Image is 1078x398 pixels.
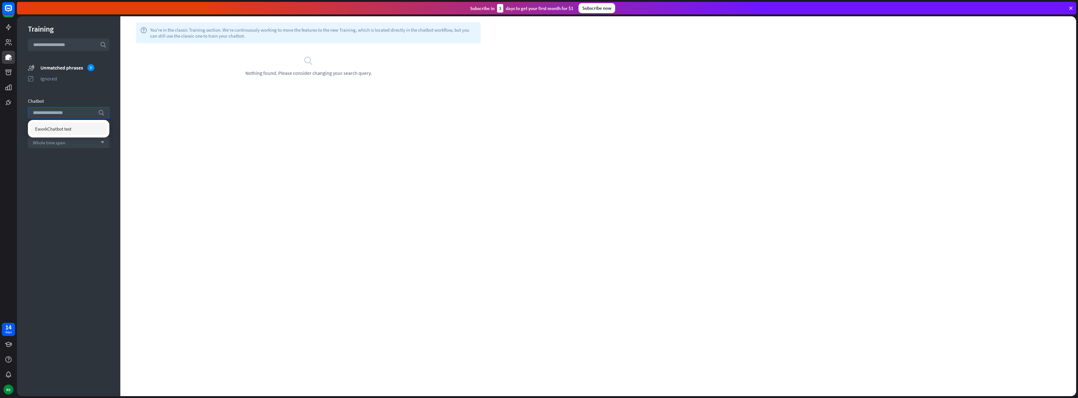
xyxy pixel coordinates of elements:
[578,3,615,13] div: Subscribe now
[140,27,147,39] i: help
[2,323,15,336] a: 14 days
[5,330,12,334] div: days
[470,4,573,13] div: Subscribe in days to get your first month for $1
[28,64,34,71] i: unmatched_phrases
[5,3,24,21] button: Open LiveChat chat widget
[35,126,71,132] span: EworkChatbot test
[100,42,106,48] i: search
[97,141,104,144] i: arrow_down
[150,27,476,39] span: You're in the classic Training section. We're continuously working to move the features to the ne...
[497,4,503,13] div: 3
[40,75,109,82] div: Ignored
[28,75,34,82] i: ignored
[304,56,313,65] i: search
[87,64,94,71] div: 0
[28,98,109,104] div: Chatbot
[5,324,12,330] div: 14
[33,140,65,146] span: Whole time span
[3,385,13,395] div: RS
[245,70,372,76] span: Nothing found. Please consider changing your search query.
[28,24,109,34] div: Training
[98,110,104,116] i: search
[40,64,109,71] div: Unmatched phrases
